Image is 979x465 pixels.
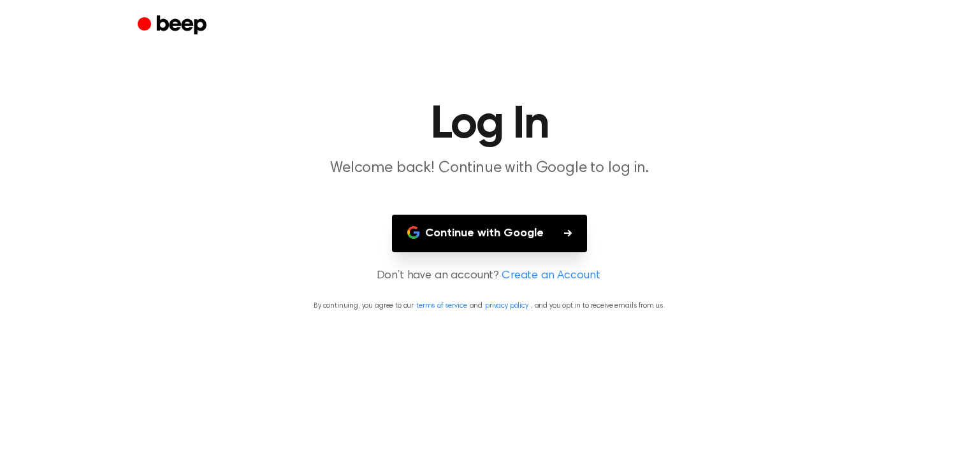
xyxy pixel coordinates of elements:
[485,302,528,310] a: privacy policy
[15,300,964,311] p: By continuing, you agree to our and , and you opt in to receive emails from us.
[163,102,816,148] h1: Log In
[138,13,210,38] a: Beep
[416,302,467,310] a: terms of service
[15,268,964,285] p: Don’t have an account?
[245,158,734,179] p: Welcome back! Continue with Google to log in.
[392,215,587,252] button: Continue with Google
[502,268,600,285] a: Create an Account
